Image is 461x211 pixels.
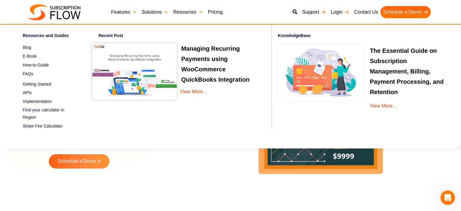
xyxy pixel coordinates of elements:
[205,6,225,18] a: Pricing
[109,6,139,18] a: Features
[67,36,102,40] div: Keywords by Traffic
[23,90,32,96] span: APIs
[370,103,397,108] a: View More…
[23,44,77,51] a: Blog
[23,80,77,88] a: Getting Started
[23,53,37,60] span: E-Book
[23,81,51,87] span: Getting Started
[28,4,81,20] img: Subscriptionflow
[180,87,261,105] a: View More...
[171,6,205,18] a: Resources
[352,6,380,18] a: Contact Us
[23,70,77,77] a: FAQs
[181,45,250,85] a: Managing Recurring Payments using WooCommerce QuickBooks Integration
[23,53,77,60] a: E-Book
[10,16,15,21] img: website_grey.svg
[278,29,455,43] h4: KnowledgeBase
[23,107,77,121] a: Find your calculator in Region
[23,98,52,105] span: Implementation
[23,98,77,105] a: Implementation
[300,6,328,18] a: Support
[440,190,455,205] iframe: Intercom live chat
[58,159,96,164] span: Schedule a Demo
[23,62,49,68] span: How-to-Guide
[139,6,171,18] a: Solutions
[99,32,267,41] h4: Recent Post
[92,43,177,100] img: Recurring Payments using WooCommerce QuickBooks Integration
[23,89,77,97] a: APIs
[23,71,33,77] span: FAQs
[10,10,15,15] img: logo_orange.svg
[60,35,65,40] img: tab_keywords_by_traffic_grey.svg
[16,35,21,40] img: tab_domain_overview_orange.svg
[23,36,54,40] div: Domain Overview
[328,6,352,18] a: Login
[23,32,77,41] h4: Resources and Guides
[380,6,430,18] a: Schedule a Demo
[49,154,109,168] a: Schedule a Demo
[275,43,367,103] img: Online-recurring-Billing-software
[23,123,77,130] a: Stripe Fee Calculator
[17,10,30,15] div: v 4.0.25
[16,16,67,21] div: Domain: [DOMAIN_NAME]
[23,61,77,69] a: How-to-Guide
[370,46,446,97] p: The Essential Guide on Subscription Management, Billing, Payment Processing, and Retention
[23,44,31,51] span: Blog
